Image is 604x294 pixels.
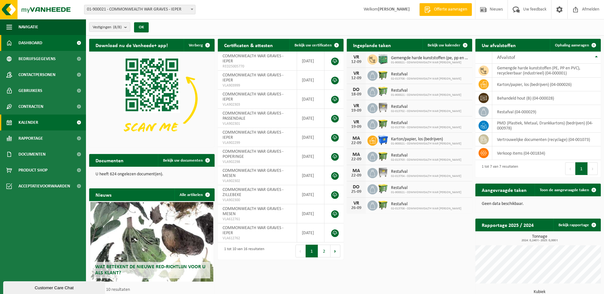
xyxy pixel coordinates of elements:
[378,199,388,210] img: WB-1100-HPE-GN-50
[428,43,460,47] span: Bekijk uw kalender
[492,105,601,119] td: restafval (04-000029)
[223,64,292,69] span: RED25005770
[223,236,292,241] span: VLA612762
[221,244,264,258] div: 1 tot 10 van 16 resultaten
[350,87,363,92] div: DO
[350,168,363,173] div: MA
[350,136,363,141] div: MA
[297,52,324,71] td: [DATE]
[378,86,388,97] img: WB-0660-HPE-GN-50
[492,64,601,78] td: gemengde harde kunststoffen (PE, PP en PVC), recycleerbaar (industrieel) (04-000001)
[555,43,589,47] span: Ophaling aanvragen
[18,67,55,83] span: Contactpersonen
[96,288,211,292] p: 1 van 10 resultaten
[223,102,292,107] span: VLA902303
[3,280,106,294] iframe: chat widget
[350,157,363,162] div: 22-09
[391,121,461,126] span: Restafval
[89,52,215,146] img: Download de VHEPlus App
[297,166,324,185] td: [DATE]
[84,5,195,14] span: 01-900021 - COMMONWEALTH WAR GRAVES - IEPER
[297,109,324,128] td: [DATE]
[350,125,363,129] div: 19-09
[350,201,363,206] div: VR
[391,61,469,65] span: 01-900021 - COMMONWEALTH WAR [PERSON_NAME]
[347,39,397,51] h2: Ingeplande taken
[223,73,283,83] span: COMMONWEALTH WAR GRAVES - IEPER
[391,88,461,93] span: Restafval
[391,202,461,207] span: Restafval
[479,162,518,176] div: 1 tot 7 van 7 resultaten
[350,76,363,80] div: 12-09
[550,39,600,52] a: Ophaling aanvragen
[297,71,324,90] td: [DATE]
[223,149,283,159] span: COMMONWEALTH WAR GRAVES - POPERINGE
[134,22,149,32] button: OK
[391,142,461,146] span: 01-900021 - COMMONWEALTH WAR [PERSON_NAME]
[391,174,461,178] span: 02-013704 - COMMONWEALTH WAR [PERSON_NAME]
[350,60,363,64] div: 12-09
[18,51,56,67] span: Bedrijfsgegevens
[423,39,472,52] a: Bekijk uw kalender
[378,70,388,80] img: WB-1100-HPE-GN-50
[18,83,42,99] span: Gebruikers
[391,153,461,158] span: Restafval
[223,187,283,197] span: COMMONWEALTH WAR GRAVES - ZILLEBEKE
[350,108,363,113] div: 19-09
[378,167,388,178] img: WB-1100-GAL-GY-02
[350,173,363,178] div: 22-09
[223,198,292,203] span: VLA902300
[18,162,47,178] span: Product Shop
[223,54,283,64] span: COMMONWEALTH WAR GRAVES - IEPER
[163,158,203,163] span: Bekijk uw documenten
[482,202,594,206] p: Geen data beschikbaar.
[174,188,214,201] a: Alle artikelen
[113,25,122,29] count: (8/8)
[479,234,601,242] h3: Tonnage
[93,23,122,32] span: Vestigingen
[350,190,363,194] div: 25-09
[391,207,461,211] span: 02-013708 - COMMONWEALTH WAR [PERSON_NAME]
[350,92,363,97] div: 18-09
[350,152,363,157] div: MA
[475,39,522,51] h2: Uw afvalstoffen
[350,141,363,145] div: 22-09
[391,191,461,194] span: 01-900021 - COMMONWEALTH WAR [PERSON_NAME]
[96,172,208,177] p: U heeft 624 ongelezen document(en).
[297,223,324,242] td: [DATE]
[565,162,575,175] button: Previous
[89,39,174,51] h2: Download nu de Vanheede+ app!
[297,185,324,204] td: [DATE]
[306,245,318,257] button: 1
[391,169,461,174] span: Restafval
[184,39,214,52] button: Verberg
[378,102,388,113] img: WB-1100-GAL-GY-02
[223,168,283,178] span: COMMONWEALTH WAR GRAVES - MESEN
[378,135,388,145] img: WB-1100-HPE-BE-01
[89,22,130,32] button: Vestigingen(8/8)
[391,77,461,81] span: 02-013708 - COMMONWEALTH WAR [PERSON_NAME]
[535,184,600,196] a: Toon de aangevraagde taken
[297,90,324,109] td: [DATE]
[89,188,118,201] h2: Nieuws
[391,56,469,61] span: Gemengde harde kunststoffen (pe, pp en pvc), recycleerbaar (industrieel)
[223,140,292,145] span: VLA902299
[391,93,461,97] span: 01-900021 - COMMONWEALTH WAR [PERSON_NAME]
[218,39,279,51] h2: Certificaten & attesten
[18,178,70,194] span: Acceptatievoorwaarden
[223,178,292,184] span: VLA902302
[391,158,461,162] span: 02-013703 - COMMONWEALTH WAR [PERSON_NAME]
[492,146,601,160] td: verkoop items (04-001834)
[223,226,283,235] span: COMMONWEALTH WAR GRAVES - IEPER
[297,204,324,223] td: [DATE]
[330,245,340,257] button: Next
[18,35,42,51] span: Dashboard
[391,126,461,129] span: 02-013708 - COMMONWEALTH WAR [PERSON_NAME]
[575,162,588,175] button: 1
[318,245,330,257] button: 2
[350,120,363,125] div: VR
[289,39,343,52] a: Bekijk uw certificaten
[479,239,601,242] span: 2024: 0,240 t - 2025: 0,000 t
[492,133,601,146] td: vertrouwelijke documenten (recyclage) (04-001073)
